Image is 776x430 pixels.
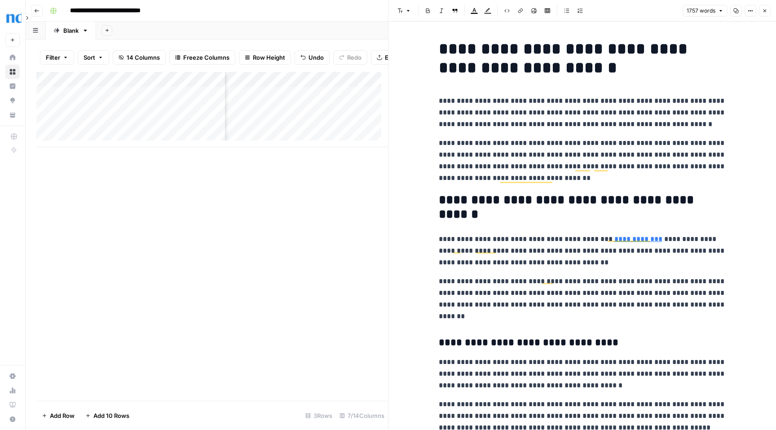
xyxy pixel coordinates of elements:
span: Redo [347,53,362,62]
span: Add Row [50,411,75,420]
a: Settings [5,369,20,383]
button: Redo [333,50,367,65]
a: Home [5,50,20,65]
span: Row Height [253,53,285,62]
span: Undo [309,53,324,62]
button: Freeze Columns [169,50,235,65]
div: 3 Rows [302,408,336,423]
a: Insights [5,79,20,93]
button: Add Row [36,408,80,423]
a: Usage [5,383,20,398]
button: Workspace: Opendoor [5,7,20,30]
button: Undo [295,50,330,65]
button: Filter [40,50,74,65]
button: Help + Support [5,412,20,426]
span: 14 Columns [127,53,160,62]
a: Learning Hub [5,398,20,412]
span: Freeze Columns [183,53,229,62]
button: Export CSV [371,50,423,65]
a: Opportunities [5,93,20,108]
button: Sort [78,50,109,65]
button: 1757 words [683,5,727,17]
div: 7/14 Columns [336,408,388,423]
span: Add 10 Rows [93,411,129,420]
img: Opendoor Logo [5,10,22,26]
span: Filter [46,53,60,62]
a: Your Data [5,108,20,122]
a: Browse [5,65,20,79]
span: Sort [84,53,95,62]
button: Row Height [239,50,291,65]
button: Add 10 Rows [80,408,135,423]
a: Blank [46,22,96,39]
button: 14 Columns [113,50,166,65]
span: 1757 words [687,7,715,15]
div: Blank [63,26,79,35]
